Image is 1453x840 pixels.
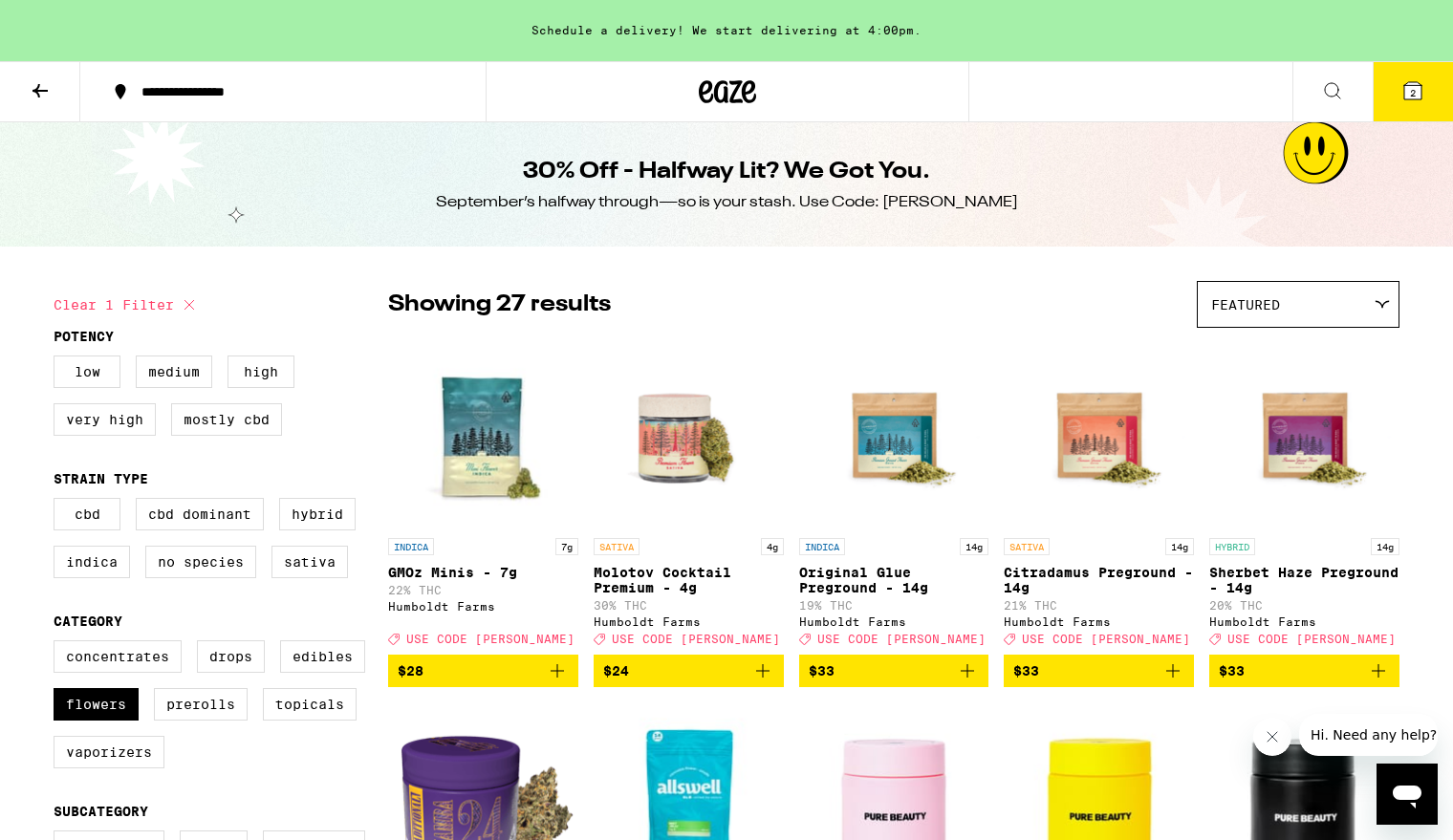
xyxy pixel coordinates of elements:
p: Citradamus Preground - 14g [1004,565,1194,595]
button: Add to bag [594,655,784,687]
label: Prerolls [154,688,248,721]
p: 21% THC [1004,599,1194,612]
button: Add to bag [799,655,989,687]
legend: Strain Type [54,471,148,486]
span: $33 [1013,663,1039,678]
label: Sativa [271,546,348,578]
p: 4g [761,538,784,555]
label: Drops [197,640,265,673]
p: SATIVA [594,538,640,555]
iframe: Button to launch messaging window [1377,764,1438,825]
label: Flowers [54,688,139,721]
div: Humboldt Farms [1209,615,1399,628]
span: USE CODE [PERSON_NAME] [1227,633,1396,645]
label: Medium [136,355,212,388]
label: Very High [54,403,156,436]
img: Humboldt Farms - Original Glue Preground - 14g [799,337,989,528]
p: HYBRID [1209,538,1255,555]
h1: 30% Off - Halfway Lit? We Got You. [523,156,930,188]
label: Low [54,355,120,388]
label: CBD Dominant [136,498,264,530]
p: 7g [555,538,578,555]
button: Clear 1 filter [54,281,201,329]
p: 22% THC [388,584,578,596]
legend: Subcategory [54,804,148,819]
label: High [228,355,294,388]
p: Molotov Cocktail Premium - 4g [594,565,784,595]
p: Sherbet Haze Preground - 14g [1209,565,1399,595]
p: 14g [960,538,988,555]
legend: Potency [54,329,114,344]
label: Vaporizers [54,736,164,768]
span: USE CODE [PERSON_NAME] [1022,633,1190,645]
p: GMOz Minis - 7g [388,565,578,580]
p: 30% THC [594,599,784,612]
a: Open page for Citradamus Preground - 14g from Humboldt Farms [1004,337,1194,655]
p: Showing 27 results [388,289,611,321]
div: Humboldt Farms [388,600,578,613]
legend: Category [54,614,122,629]
p: 20% THC [1209,599,1399,612]
label: No Species [145,546,256,578]
label: CBD [54,498,120,530]
img: Humboldt Farms - Citradamus Preground - 14g [1004,337,1194,528]
p: Original Glue Preground - 14g [799,565,989,595]
p: SATIVA [1004,538,1050,555]
p: 14g [1371,538,1399,555]
label: Edibles [280,640,365,673]
button: 2 [1373,62,1453,121]
label: Hybrid [279,498,356,530]
div: Humboldt Farms [594,615,784,628]
span: $33 [1219,663,1245,678]
span: USE CODE [PERSON_NAME] [817,633,986,645]
div: Humboldt Farms [799,615,989,628]
label: Mostly CBD [171,403,282,436]
a: Open page for Molotov Cocktail Premium - 4g from Humboldt Farms [594,337,784,655]
label: Indica [54,546,130,578]
button: Add to bag [388,655,578,687]
a: Open page for GMOz Minis - 7g from Humboldt Farms [388,337,578,655]
label: Concentrates [54,640,182,673]
span: Featured [1211,297,1280,312]
span: USE CODE [PERSON_NAME] [612,633,780,645]
span: $24 [603,663,629,678]
p: 14g [1165,538,1194,555]
img: Humboldt Farms - GMOz Minis - 7g [388,337,578,528]
div: Humboldt Farms [1004,615,1194,628]
img: Humboldt Farms - Molotov Cocktail Premium - 4g [594,337,784,528]
label: Topicals [263,688,357,721]
span: USE CODE [PERSON_NAME] [406,633,575,645]
p: INDICA [799,538,845,555]
p: 19% THC [799,599,989,612]
button: Add to bag [1209,655,1399,687]
iframe: Message from company [1299,714,1438,756]
button: Add to bag [1004,655,1194,687]
a: Open page for Sherbet Haze Preground - 14g from Humboldt Farms [1209,337,1399,655]
span: $28 [398,663,423,678]
a: Open page for Original Glue Preground - 14g from Humboldt Farms [799,337,989,655]
img: Humboldt Farms - Sherbet Haze Preground - 14g [1209,337,1399,528]
span: 2 [1410,87,1416,98]
span: $33 [809,663,835,678]
div: September’s halfway through—so is your stash. Use Code: [PERSON_NAME] [436,192,1018,213]
p: INDICA [388,538,434,555]
iframe: Close message [1253,718,1291,756]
